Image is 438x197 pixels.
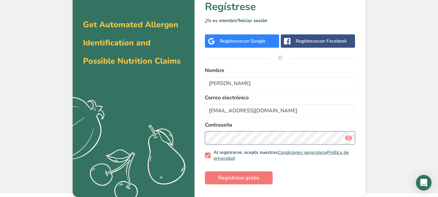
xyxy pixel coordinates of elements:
[220,38,266,44] div: Regístrese
[270,48,290,68] span: O
[83,19,181,67] span: Get Automated Allergen Identification and Possible Nutrition Claims
[205,171,273,184] button: Regístrese gratis
[205,77,355,90] input: John Doe
[278,149,325,155] a: Condiciones generales
[205,104,355,117] input: email@example.com
[205,121,355,129] label: Contraseña
[239,18,267,24] a: Iniciar sesión
[214,149,349,161] a: Política de privacidad
[318,38,347,44] span: con Facebook
[205,17,355,24] p: ¿Ya es miembro?
[296,38,347,44] div: Regístrese
[205,94,355,102] label: Correo electrónico
[205,67,355,74] label: Nombre
[211,150,353,161] span: Al registrarse, acepta nuestras y
[218,174,259,182] span: Regístrese gratis
[416,175,432,191] div: Open Intercom Messenger
[242,38,266,44] span: con Google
